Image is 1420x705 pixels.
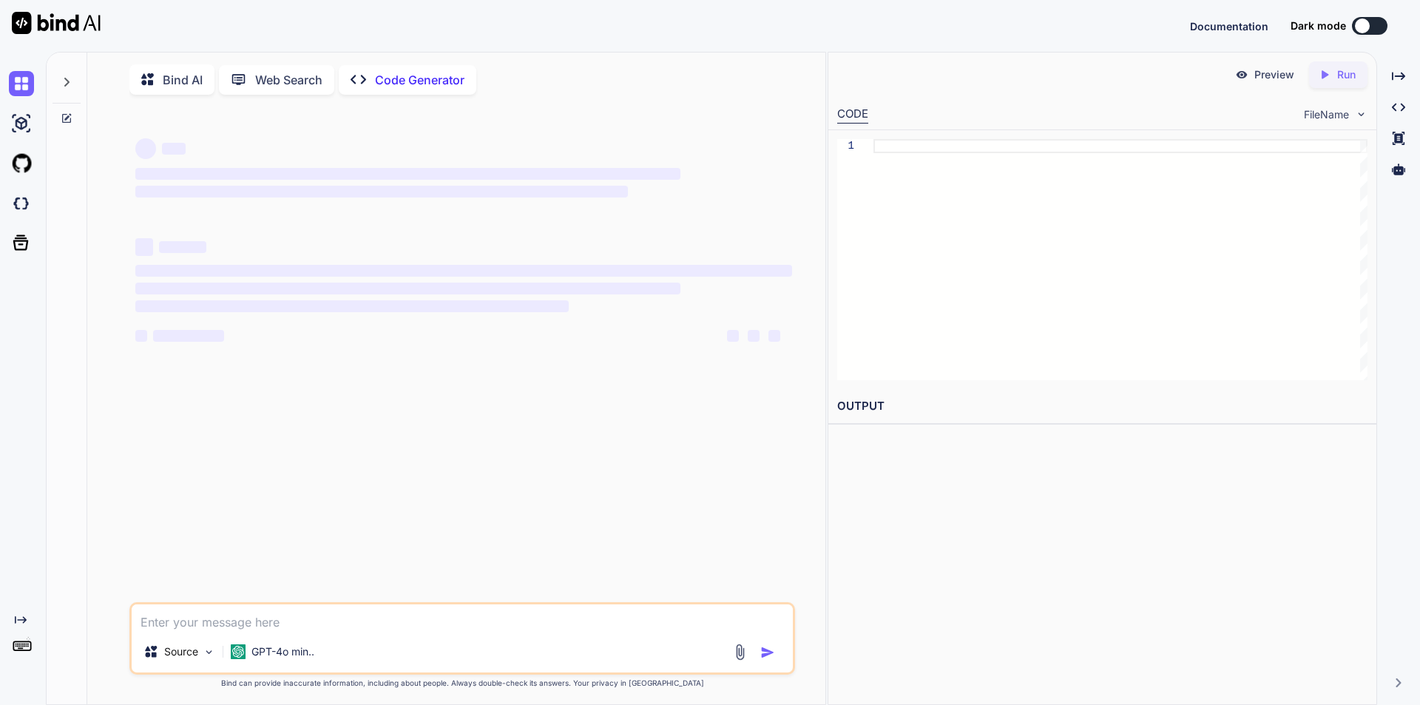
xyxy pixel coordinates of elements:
[1337,67,1356,82] p: Run
[1291,18,1346,33] span: Dark mode
[837,139,854,153] div: 1
[251,644,314,659] p: GPT-4o min..
[231,644,246,659] img: GPT-4o mini
[135,283,680,294] span: ‌
[1190,18,1268,34] button: Documentation
[255,71,322,89] p: Web Search
[153,330,224,342] span: ‌
[129,678,795,689] p: Bind can provide inaccurate information, including about people. Always double-check its answers....
[1235,68,1248,81] img: preview
[837,106,868,124] div: CODE
[9,111,34,136] img: ai-studio
[135,330,147,342] span: ‌
[1190,20,1268,33] span: Documentation
[828,389,1376,424] h2: OUTPUT
[203,646,215,658] img: Pick Models
[768,330,780,342] span: ‌
[163,71,203,89] p: Bind AI
[135,238,153,256] span: ‌
[135,168,680,180] span: ‌
[135,138,156,159] span: ‌
[9,151,34,176] img: githubLight
[727,330,739,342] span: ‌
[375,71,464,89] p: Code Generator
[760,645,775,660] img: icon
[164,644,198,659] p: Source
[1304,107,1349,122] span: FileName
[1254,67,1294,82] p: Preview
[159,241,206,253] span: ‌
[135,186,628,198] span: ‌
[1355,108,1367,121] img: chevron down
[135,265,792,277] span: ‌
[162,143,186,155] span: ‌
[12,12,101,34] img: Bind AI
[135,300,569,312] span: ‌
[731,644,748,661] img: attachment
[9,71,34,96] img: chat
[748,330,760,342] span: ‌
[9,191,34,216] img: darkCloudIdeIcon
